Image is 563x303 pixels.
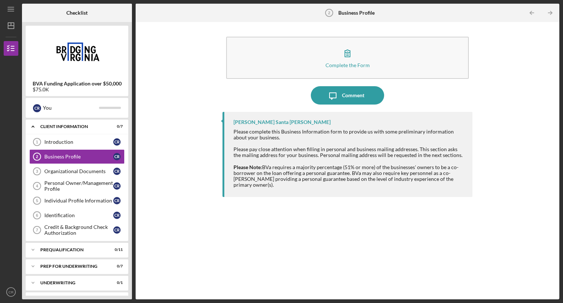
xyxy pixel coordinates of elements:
[44,212,113,218] div: Identification
[44,154,113,160] div: Business Profile
[113,168,121,175] div: C R
[29,149,125,164] a: 2Business ProfileCR
[233,129,465,140] div: Please complete this Business Information form to provide us with some preliminary information ab...
[110,248,123,252] div: 0 / 11
[40,264,104,269] div: Prep for Underwriting
[36,213,38,218] tspan: 6
[44,180,113,192] div: Personal Owner/Management Profile
[44,139,113,145] div: Introduction
[110,264,123,269] div: 0 / 7
[26,29,128,73] img: Product logo
[36,140,38,144] tspan: 1
[113,153,121,160] div: C R
[110,124,123,129] div: 0 / 7
[40,248,104,252] div: Prequalification
[40,281,104,285] div: Underwriting
[43,102,99,114] div: You
[113,197,121,204] div: C R
[33,87,122,92] div: $75.0K
[66,10,88,16] b: Checklist
[44,198,113,204] div: Individual Profile Information
[36,184,38,188] tspan: 4
[36,228,38,232] tspan: 7
[113,226,121,234] div: C R
[33,104,41,112] div: C R
[342,86,364,105] div: Comment
[325,62,370,68] div: Complete the Form
[29,223,125,237] a: 7Credit & Background Check AuthorizationCR
[110,281,123,285] div: 0 / 1
[33,81,122,87] b: BVA Funding Application over $50,000
[328,11,330,15] tspan: 2
[4,285,18,299] button: CR
[36,198,38,203] tspan: 5
[44,224,113,236] div: Credit & Background Check Authorization
[44,168,113,174] div: Organizational Documents
[311,86,384,105] button: Comment
[113,182,121,190] div: C R
[36,154,38,159] tspan: 2
[29,208,125,223] a: 6IdentificationCR
[113,212,121,219] div: C R
[233,119,331,125] div: [PERSON_NAME] Santa [PERSON_NAME]
[29,135,125,149] a: 1IntroductionCR
[338,10,375,16] b: Business Profile
[36,169,38,174] tspan: 3
[233,164,465,188] div: BVa requires a majority percentage (51% or more) of the businesses' owners to be a co-borrower on...
[29,179,125,193] a: 4Personal Owner/Management ProfileCR
[8,290,14,294] text: CR
[113,138,121,146] div: C R
[226,37,469,79] button: Complete the Form
[40,124,104,129] div: Client Information
[29,164,125,179] a: 3Organizational DocumentsCR
[233,146,465,158] div: Please pay close attention when filling in personal and business mailing addresses. This section ...
[29,193,125,208] a: 5Individual Profile InformationCR
[233,164,262,170] strong: Please Note:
